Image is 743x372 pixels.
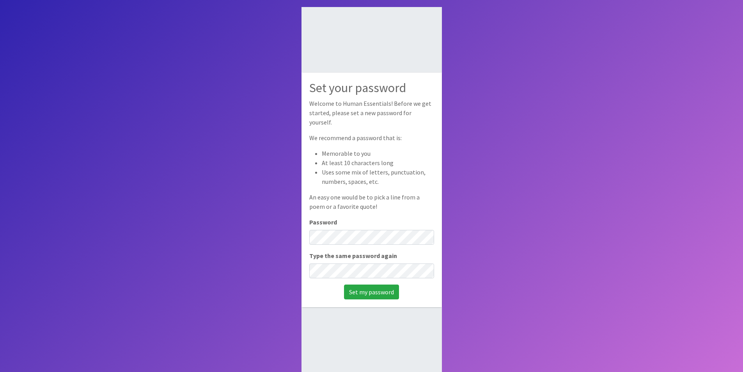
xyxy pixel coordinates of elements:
p: An easy one would be to pick a line from a poem or a favorite quote! [309,192,434,211]
p: Welcome to Human Essentials! Before we get started, please set a new password for yourself. [309,99,434,127]
li: At least 10 characters long [322,158,434,167]
li: Uses some mix of letters, punctuation, numbers, spaces, etc. [322,167,434,186]
label: Type the same password again [309,251,397,260]
h2: Set your password [309,80,434,95]
p: We recommend a password that is: [309,133,434,142]
li: Memorable to you [322,149,434,158]
label: Password [309,217,337,227]
input: Set my password [344,285,399,299]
